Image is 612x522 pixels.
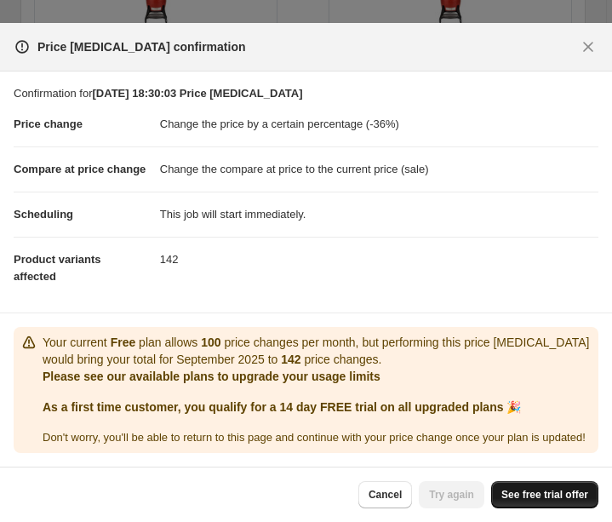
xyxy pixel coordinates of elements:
b: 100 [201,336,220,349]
b: [DATE] 18:30:03 Price [MEDICAL_DATA] [92,87,302,100]
p: Your current plan allows price changes per month, but performing this price [MEDICAL_DATA] would ... [43,334,592,368]
span: Compare at price change [14,163,146,175]
span: Product variants affected [14,253,101,283]
dd: Change the price by a certain percentage (-36%) [160,102,598,146]
button: Cancel [358,481,412,508]
a: See free trial offer [491,481,598,508]
dd: This job will start immediately. [160,192,598,237]
span: Cancel [369,488,402,502]
span: Price [MEDICAL_DATA] confirmation [37,38,246,55]
span: See free trial offer [501,488,588,502]
button: Close [575,33,602,60]
span: Price change [14,118,83,130]
p: Confirmation for [14,85,598,102]
span: Scheduling [14,208,73,221]
dd: Change the compare at price to the current price (sale) [160,146,598,192]
dd: 142 [160,237,598,282]
b: As a first time customer, you qualify for a 14 day FREE trial on all upgraded plans 🎉 [43,400,521,414]
p: Please see our available plans to upgrade your usage limits [43,368,592,385]
b: 142 [281,353,300,366]
b: Free [111,336,136,349]
span: Don ' t worry, you ' ll be able to return to this page and continue with your price change once y... [43,431,586,444]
